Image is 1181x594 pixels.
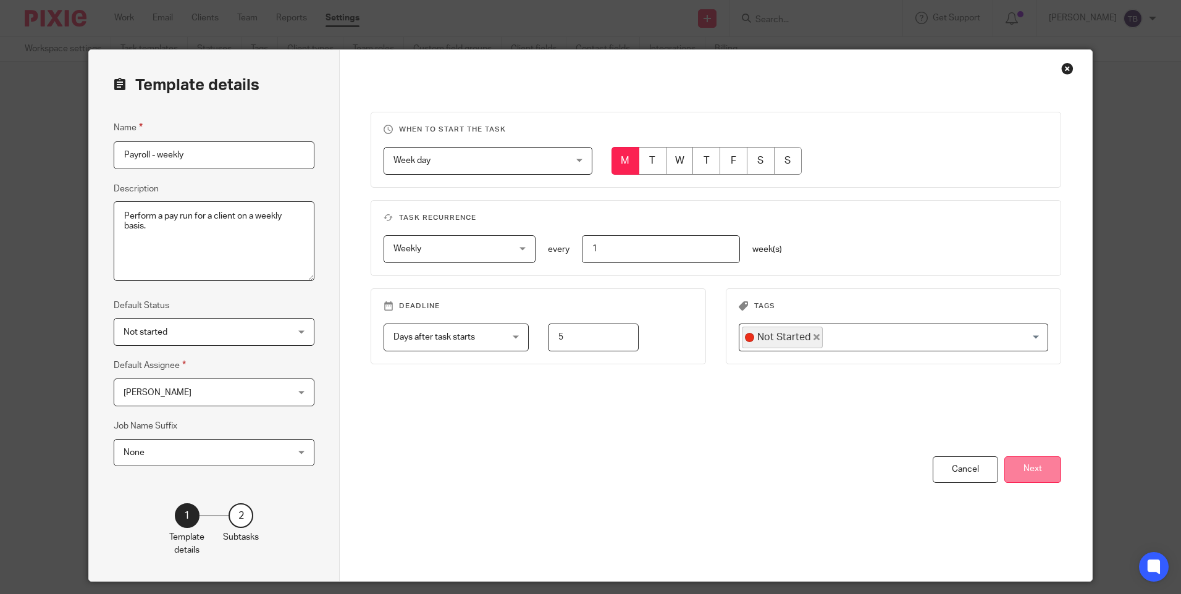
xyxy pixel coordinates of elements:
div: Close this dialog window [1061,62,1074,75]
p: Subtasks [223,531,259,543]
label: Default Status [114,299,169,312]
span: [PERSON_NAME] [124,388,191,397]
h2: Template details [114,75,259,96]
button: Next [1004,456,1061,483]
span: Weekly [393,245,421,253]
label: Job Name Suffix [114,420,177,432]
span: Not Started [757,330,811,344]
span: week(s) [752,245,782,254]
span: Days after task starts [393,333,475,341]
span: Week day [393,156,431,165]
div: Cancel [933,456,998,483]
div: 2 [229,503,253,528]
h3: Task recurrence [384,213,1048,223]
span: Not started [124,328,167,337]
label: Description [114,183,159,195]
h3: Deadline [384,301,693,311]
input: Search for option [824,327,1041,348]
p: Template details [169,531,204,556]
button: Deselect Not Started [813,334,820,340]
h3: When to start the task [384,125,1048,135]
p: every [548,243,569,256]
h3: Tags [739,301,1048,311]
div: Search for option [739,324,1048,351]
div: 1 [175,503,200,528]
textarea: Perform a pay run for a client on a weekly basis. [114,201,314,282]
span: None [124,448,145,457]
label: Default Assignee [114,358,186,372]
label: Name [114,120,143,135]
